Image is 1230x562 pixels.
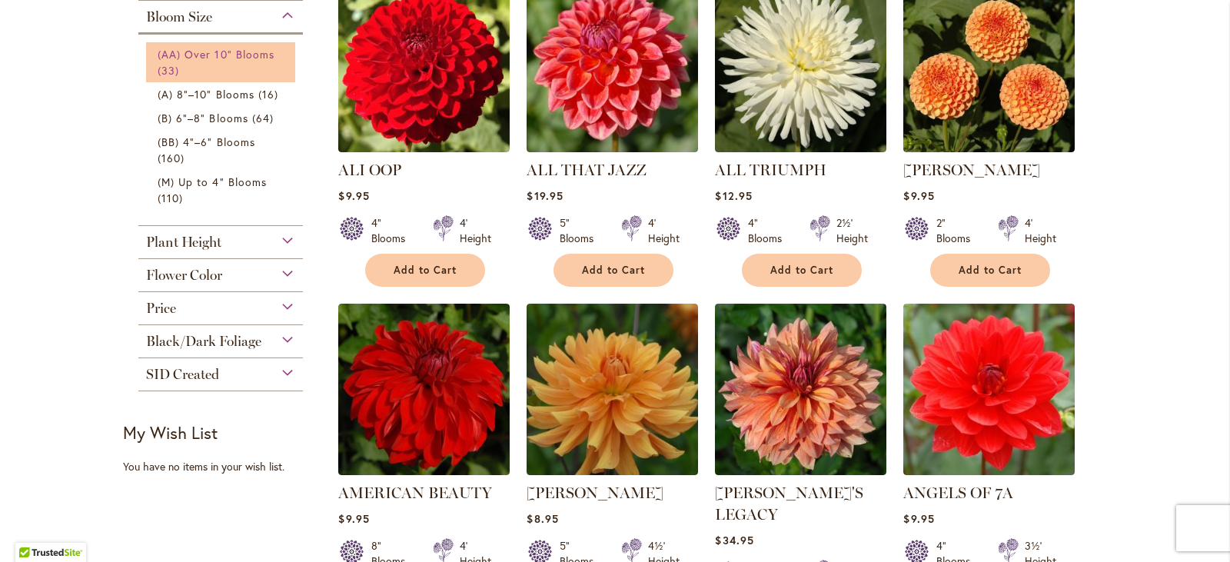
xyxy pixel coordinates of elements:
strong: My Wish List [123,421,218,444]
span: 64 [252,110,278,126]
span: Black/Dark Foliage [146,333,261,350]
span: Bloom Size [146,8,212,25]
span: $34.95 [715,533,753,547]
a: ALL THAT JAZZ [527,141,698,155]
img: AMERICAN BEAUTY [338,304,510,475]
a: (BB) 4"–6" Blooms 160 [158,134,288,166]
a: ANGELS OF 7A [903,464,1075,478]
a: AMERICAN BEAUTY [338,484,492,502]
div: 4' Height [648,215,680,246]
span: (B) 6"–8" Blooms [158,111,248,125]
span: (AA) Over 10" Blooms [158,47,274,62]
span: (M) Up to 4" Blooms [158,175,267,189]
span: Add to Cart [770,264,833,277]
div: 2" Blooms [936,215,979,246]
button: Add to Cart [365,254,485,287]
a: [PERSON_NAME] [527,484,663,502]
span: 110 [158,190,187,206]
iframe: Launch Accessibility Center [12,507,55,550]
img: ANGELS OF 7A [903,304,1075,475]
span: SID Created [146,366,219,383]
span: (BB) 4"–6" Blooms [158,135,255,149]
span: Plant Height [146,234,221,251]
a: AMERICAN BEAUTY [338,464,510,478]
button: Add to Cart [553,254,673,287]
div: 4' Height [1025,215,1056,246]
button: Add to Cart [930,254,1050,287]
img: Andy's Legacy [715,304,886,475]
span: $8.95 [527,511,558,526]
span: $19.95 [527,188,563,203]
span: (A) 8"–10" Blooms [158,87,254,101]
div: 5" Blooms [560,215,603,246]
a: [PERSON_NAME]'S LEGACY [715,484,863,524]
a: (B) 6"–8" Blooms 64 [158,110,288,126]
span: 16 [258,86,282,102]
a: AMBER QUEEN [903,141,1075,155]
a: ALL TRIUMPH [715,161,826,179]
span: $9.95 [903,511,934,526]
span: 160 [158,150,188,166]
div: 4" Blooms [748,215,791,246]
span: Price [146,300,176,317]
span: $12.95 [715,188,752,203]
a: (A) 8"–10" Blooms 16 [158,86,288,102]
img: ANDREW CHARLES [527,304,698,475]
span: 33 [158,62,183,78]
a: (AA) Over 10" Blooms 33 [158,46,288,78]
a: ALI OOP [338,161,401,179]
span: $9.95 [338,511,369,526]
span: Add to Cart [959,264,1022,277]
span: $9.95 [338,188,369,203]
button: Add to Cart [742,254,862,287]
a: Andy's Legacy [715,464,886,478]
div: 4' Height [460,215,491,246]
a: ALI OOP [338,141,510,155]
span: Add to Cart [582,264,645,277]
span: Add to Cart [394,264,457,277]
a: ALL TRIUMPH [715,141,886,155]
a: ANDREW CHARLES [527,464,698,478]
div: 4" Blooms [371,215,414,246]
div: 2½' Height [836,215,868,246]
a: ALL THAT JAZZ [527,161,647,179]
a: (M) Up to 4" Blooms 110 [158,174,288,206]
div: You have no items in your wish list. [123,459,328,474]
span: $9.95 [903,188,934,203]
a: [PERSON_NAME] [903,161,1040,179]
a: ANGELS OF 7A [903,484,1013,502]
span: Flower Color [146,267,222,284]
